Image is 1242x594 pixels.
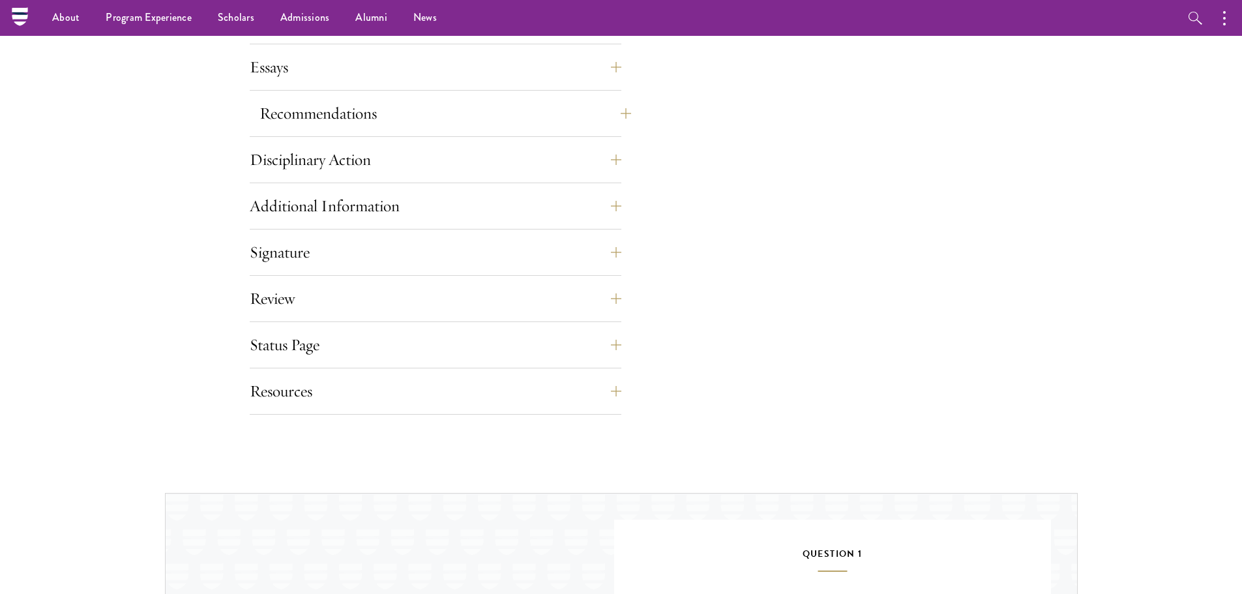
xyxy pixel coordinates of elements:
[250,376,621,407] button: Resources
[250,237,621,268] button: Signature
[250,329,621,361] button: Status Page
[250,190,621,222] button: Additional Information
[653,546,1012,572] h5: Question 1
[250,144,621,175] button: Disciplinary Action
[250,52,621,83] button: Essays
[259,98,631,129] button: Recommendations
[250,283,621,314] button: Review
